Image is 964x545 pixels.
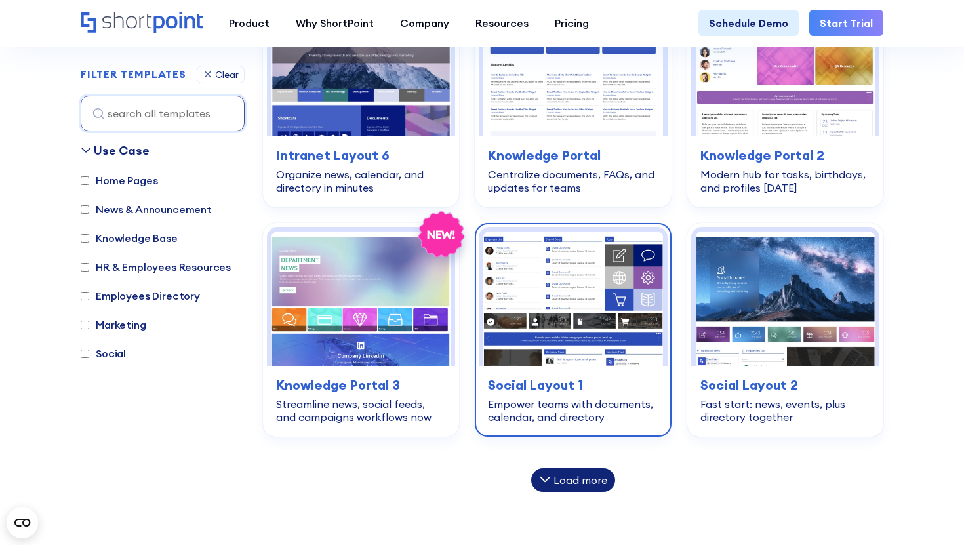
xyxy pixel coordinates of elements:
div: Load more [553,475,607,485]
div: Organize news, calendar, and directory in minutes [276,168,446,194]
img: SharePoint IT knowledge base template: Modern hub for tasks, birthdays, and profiles today | Shor... [696,2,875,136]
div: Streamline news, social feeds, and campaigns workflows now [276,397,446,424]
div: Product [229,15,270,31]
a: SharePoint community site: Fast start: news, events, plus directory together | ShortPoint Templat... [687,223,883,437]
div: Clear [215,70,239,79]
h3: Social Layout 1 [488,375,658,395]
input: Marketing [81,321,89,329]
img: Intranet homepage template: Organize news, calendar, and directory in minutes | ShortPoint Templates [271,2,451,136]
input: Home Pages [81,176,89,185]
h3: Knowledge Portal 2 [700,146,870,165]
button: Open CMP widget [7,507,38,538]
a: Why ShortPoint [283,10,387,36]
label: News & Announcement [81,201,212,217]
img: best SharePoint template for knowledge base: Streamline news, social feeds, and campaigns workflo... [271,232,451,366]
a: Home [81,12,203,34]
div: Fast start: news, events, plus directory together [700,397,870,424]
a: SharePoint social intranet template: Empower teams with documents, calendar, and directory | Shor... [475,223,671,437]
div: Load more [531,468,615,492]
a: Company [387,10,462,36]
h3: Knowledge Portal [488,146,658,165]
img: SharePoint knowledge base template: Centralize documents, FAQs, and updates for teams | ShortPoin... [483,2,662,136]
img: SharePoint community site: Fast start: news, events, plus directory together | ShortPoint Templates [696,232,875,366]
input: Social [81,350,89,358]
a: Start Trial [809,10,883,36]
label: HR & Employees Resources [81,259,231,275]
div: Empower teams with documents, calendar, and directory [488,397,658,424]
div: Centralize documents, FAQs, and updates for teams [488,168,658,194]
label: Marketing [81,317,146,333]
div: Resources [475,15,529,31]
input: Knowledge Base [81,234,89,243]
div: Pricing [555,15,589,31]
a: best SharePoint template for knowledge base: Streamline news, social feeds, and campaigns workflo... [263,223,459,437]
div: Why ShortPoint [296,15,374,31]
div: Use Case [94,142,150,159]
input: HR & Employees Resources [81,263,89,272]
a: Resources [462,10,542,36]
input: search all templates [81,96,245,131]
input: Employees Directory [81,292,89,300]
a: Pricing [542,10,602,36]
img: SharePoint social intranet template: Empower teams with documents, calendar, and directory | Shor... [483,232,662,366]
label: Employees Directory [81,288,200,304]
div: Modern hub for tasks, birthdays, and profiles [DATE] [700,168,870,194]
div: Company [400,15,449,31]
input: News & Announcement [81,205,89,214]
h2: FILTER TEMPLATES [81,69,186,81]
label: Social [81,346,126,361]
a: Product [216,10,283,36]
iframe: Chat Widget [898,482,964,545]
a: Schedule Demo [698,10,799,36]
h3: Knowledge Portal 3 [276,375,446,395]
label: Home Pages [81,172,157,188]
label: Knowledge Base [81,230,178,246]
h3: Intranet Layout 6 [276,146,446,165]
h3: Social Layout 2 [700,375,870,395]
